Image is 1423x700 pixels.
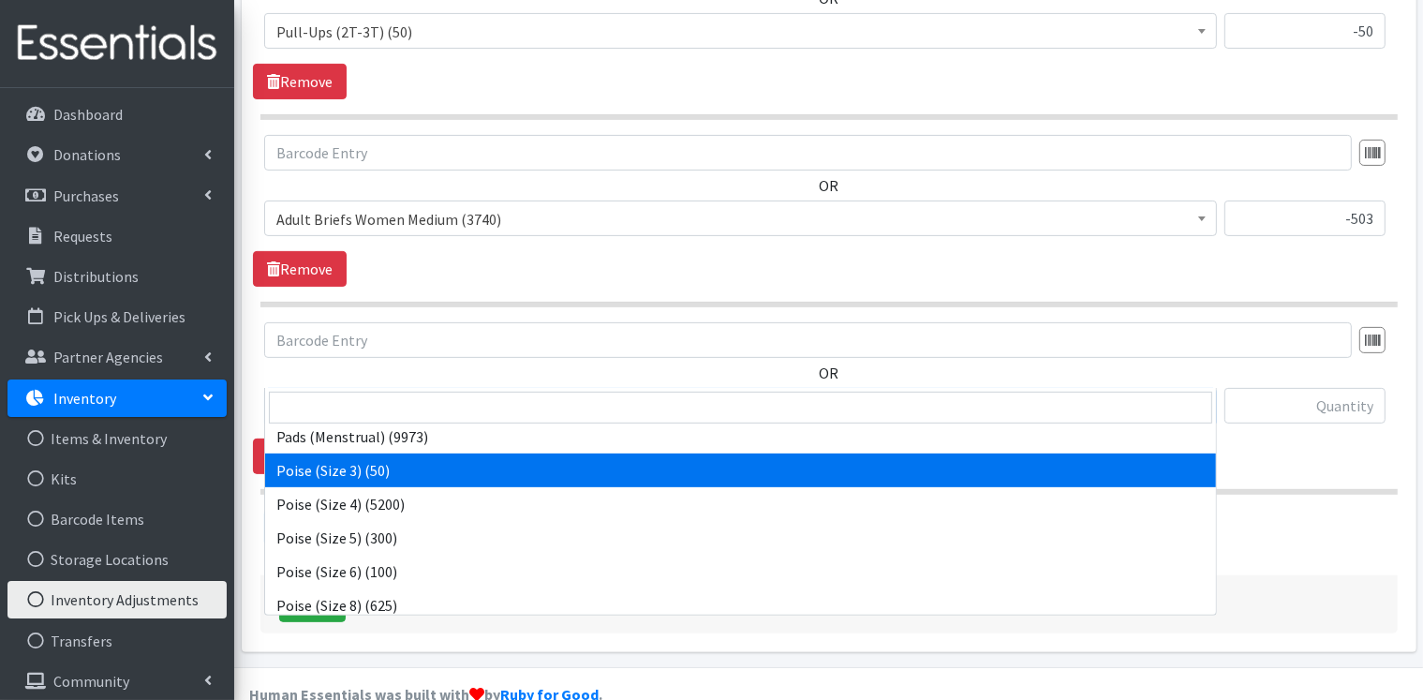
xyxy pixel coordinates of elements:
p: Inventory [53,389,116,408]
p: Purchases [53,186,119,205]
a: Barcode Items [7,500,227,538]
img: HumanEssentials [7,12,227,75]
a: Pick Ups & Deliveries [7,298,227,335]
li: Poise (Size 3) (50) [265,454,1216,487]
a: Remove [253,251,347,287]
p: Requests [53,227,112,246]
p: Community [53,672,129,691]
li: Poise (Size 8) (625) [265,588,1216,622]
input: Barcode Entry [264,135,1352,171]
span: Pull-Ups (2T-3T) (50) [264,13,1217,49]
a: Items & Inventory [7,420,227,457]
li: Poise (Size 6) (100) [265,555,1216,588]
li: Poise (Size 4) (5200) [265,487,1216,521]
a: Storage Locations [7,541,227,578]
span: Adult Briefs Women Medium (3740) [264,201,1217,236]
span: Adult Briefs Women Medium (3740) [276,206,1205,232]
a: Community [7,663,227,700]
p: Partner Agencies [53,348,163,366]
input: Quantity [1224,13,1386,49]
li: Poise (Size 5) (300) [265,521,1216,555]
a: Requests [7,217,227,255]
a: Kits [7,460,227,498]
a: Remove [253,439,347,474]
input: Quantity [1224,201,1386,236]
a: Remove [253,64,347,99]
p: Pick Ups & Deliveries [53,307,185,326]
a: Inventory Adjustments [7,581,227,618]
a: Partner Agencies [7,338,227,376]
p: Dashboard [53,105,123,124]
a: Donations [7,136,227,173]
a: Inventory [7,380,227,417]
p: Distributions [53,267,139,286]
input: Barcode Entry [264,322,1352,358]
a: Transfers [7,622,227,660]
a: Distributions [7,258,227,295]
input: Quantity [1224,388,1386,424]
span: Pull-Ups (2T-3T) (50) [276,19,1205,45]
li: Pads (Menstrual) (9973) [265,420,1216,454]
p: Donations [53,145,121,164]
a: Dashboard [7,96,227,133]
label: OR [819,362,838,384]
a: Purchases [7,177,227,215]
label: OR [819,174,838,197]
